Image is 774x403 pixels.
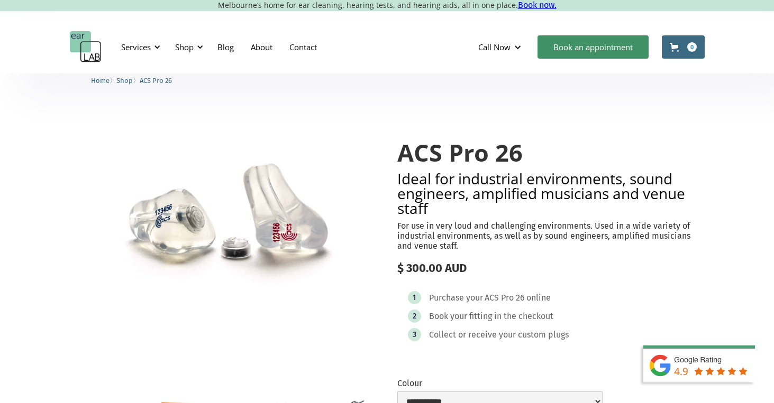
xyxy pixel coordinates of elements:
[429,293,483,303] div: Purchase your
[70,118,377,329] a: open lightbox
[397,171,705,215] h2: Ideal for industrial environments, sound engineers, amplified musicians and venue staff
[91,75,110,85] a: Home
[140,75,172,85] a: ACS Pro 26
[116,75,133,85] a: Shop
[91,77,110,85] span: Home
[413,331,416,339] div: 3
[169,31,206,63] div: Shop
[91,75,116,86] li: 〉
[115,31,163,63] div: Services
[140,77,172,85] span: ACS Pro 26
[281,32,325,62] a: Contact
[70,118,377,329] img: ACS Pro 26
[478,42,511,52] div: Call Now
[429,330,569,340] div: Collect or receive your custom plugs
[242,32,281,62] a: About
[485,293,525,303] div: ACS Pro 26
[209,32,242,62] a: Blog
[413,294,416,302] div: 1
[397,378,603,388] label: Colour
[470,31,532,63] div: Call Now
[413,312,416,320] div: 2
[175,42,194,52] div: Shop
[397,221,705,251] p: For use in very loud and challenging environments. Used in a wide variety of industrial environme...
[397,261,705,275] div: $ 300.00 AUD
[538,35,649,59] a: Book an appointment
[116,75,140,86] li: 〉
[526,293,551,303] div: online
[687,42,697,52] div: 0
[662,35,705,59] a: Open cart
[397,139,705,166] h1: ACS Pro 26
[116,77,133,85] span: Shop
[121,42,151,52] div: Services
[70,31,102,63] a: home
[429,311,553,322] div: Book your fitting in the checkout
